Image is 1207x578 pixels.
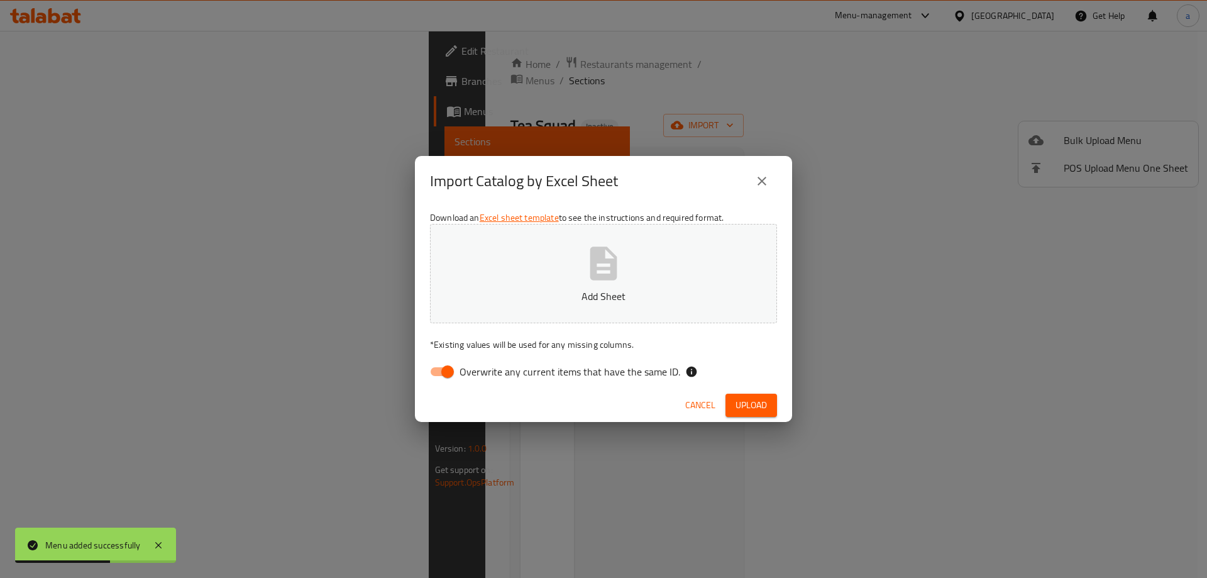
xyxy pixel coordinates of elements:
[415,206,792,389] div: Download an to see the instructions and required format.
[747,166,777,196] button: close
[460,364,680,379] span: Overwrite any current items that have the same ID.
[430,338,777,351] p: Existing values will be used for any missing columns.
[680,394,720,417] button: Cancel
[430,224,777,323] button: Add Sheet
[725,394,777,417] button: Upload
[449,289,758,304] p: Add Sheet
[685,397,715,413] span: Cancel
[736,397,767,413] span: Upload
[685,365,698,378] svg: If the overwrite option isn't selected, then the items that match an existing ID will be ignored ...
[430,171,618,191] h2: Import Catalog by Excel Sheet
[480,209,559,226] a: Excel sheet template
[45,538,141,552] div: Menu added successfully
